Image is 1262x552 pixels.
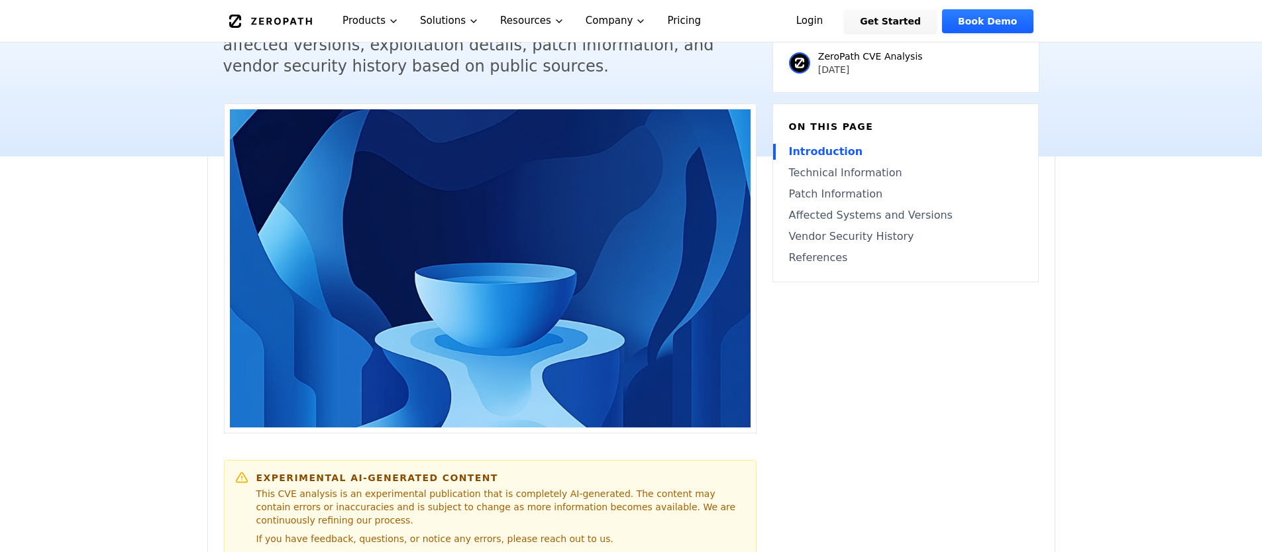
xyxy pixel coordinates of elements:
[789,229,1022,245] a: Vendor Security History
[844,9,937,33] a: Get Started
[789,186,1022,202] a: Patch Information
[818,50,923,63] p: ZeroPath CVE Analysis
[256,532,745,545] p: If you have feedback, questions, or notice any errors, please reach out to us.
[256,471,745,484] h6: Experimental AI-Generated Content
[818,63,923,76] p: [DATE]
[942,9,1033,33] a: Book Demo
[256,487,745,527] p: This CVE analysis is an experimental publication that is completely AI-generated. The content may...
[789,165,1022,181] a: Technical Information
[230,109,751,427] img: NVIDIA Triton Inference Server CVE-2025-23311 Stack Overflow: Brief Summary and Technical Analysis
[789,144,1022,160] a: Introduction
[789,120,1022,133] h6: On this page
[789,207,1022,223] a: Affected Systems and Versions
[789,52,810,74] img: ZeroPath CVE Analysis
[780,9,839,33] a: Login
[789,250,1022,266] a: References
